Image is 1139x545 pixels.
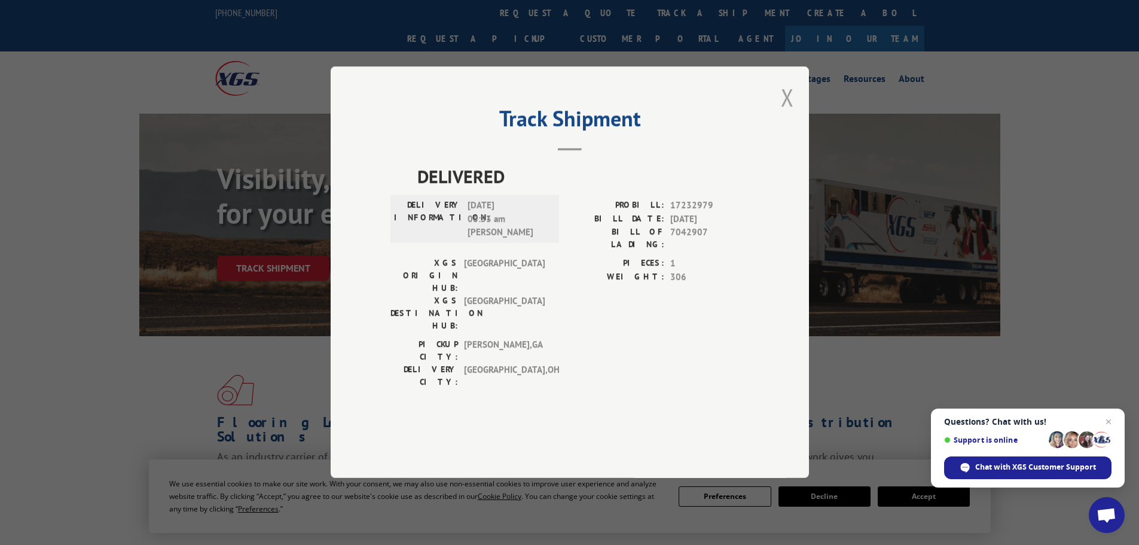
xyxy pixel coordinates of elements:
[781,81,794,113] button: Close modal
[670,212,749,226] span: [DATE]
[570,212,664,226] label: BILL DATE:
[944,436,1045,444] span: Support is online
[670,257,749,271] span: 1
[468,199,548,240] span: [DATE] 08:53 am [PERSON_NAME]
[975,462,1096,473] span: Chat with XGS Customer Support
[944,417,1111,427] span: Questions? Chat with us!
[670,270,749,284] span: 306
[417,163,749,190] span: DELIVERED
[390,295,458,333] label: XGS DESTINATION HUB:
[570,199,664,213] label: PROBILL:
[464,339,545,364] span: [PERSON_NAME] , GA
[944,456,1111,479] div: Chat with XGS Customer Support
[670,226,749,251] span: 7042907
[570,257,664,271] label: PIECES:
[390,110,749,133] h2: Track Shipment
[390,364,458,389] label: DELIVERY CITY:
[570,270,664,284] label: WEIGHT:
[570,226,664,251] label: BILL OF LADING:
[390,339,458,364] label: PICKUP CITY:
[464,364,545,389] span: [GEOGRAPHIC_DATA] , OH
[670,199,749,213] span: 17232979
[394,199,462,240] label: DELIVERY INFORMATION:
[390,257,458,295] label: XGS ORIGIN HUB:
[464,295,545,333] span: [GEOGRAPHIC_DATA]
[464,257,545,295] span: [GEOGRAPHIC_DATA]
[1089,497,1125,533] div: Open chat
[1101,415,1116,429] span: Close chat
